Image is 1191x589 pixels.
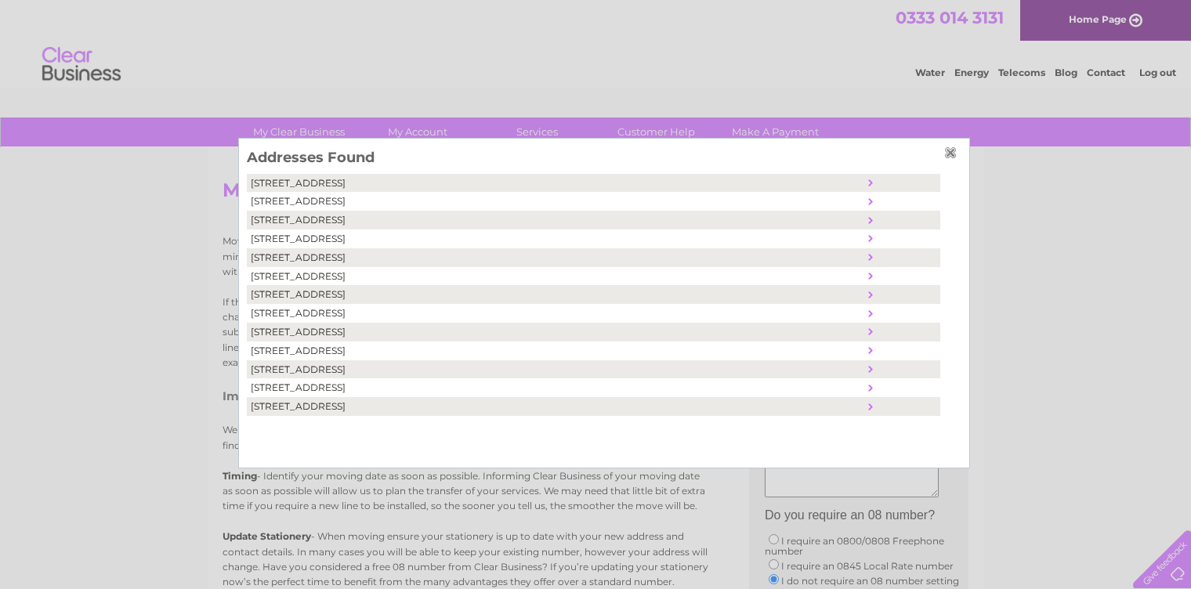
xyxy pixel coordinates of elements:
[247,341,864,360] td: [STREET_ADDRESS]
[247,267,864,286] td: [STREET_ADDRESS]
[247,211,864,229] td: [STREET_ADDRESS]
[247,229,864,248] td: [STREET_ADDRESS]
[868,385,873,392] input: Select Address
[868,403,873,410] input: Select Address
[1055,67,1077,78] a: Blog
[247,304,864,323] td: [STREET_ADDRESS]
[226,9,967,76] div: Clear Business is a trading name of Verastar Limited (registered in [GEOGRAPHIC_DATA] No. 3667643...
[954,67,989,78] a: Energy
[915,67,945,78] a: Water
[247,323,864,341] td: [STREET_ADDRESS]
[868,291,873,298] input: Select Address
[896,8,1004,27] a: 0333 014 3131
[247,378,864,397] td: [STREET_ADDRESS]
[42,41,121,89] img: logo.png
[868,347,873,354] input: Select Address
[247,397,864,416] td: [STREET_ADDRESS]
[247,192,864,211] td: [STREET_ADDRESS]
[1139,67,1176,78] a: Log out
[868,328,873,335] input: Select Address
[868,179,873,186] input: Select Address
[998,67,1045,78] a: Telecoms
[1087,67,1125,78] a: Contact
[868,235,873,242] input: Select Address
[944,146,961,159] input: Close
[247,146,961,174] h3: Addresses Found
[247,174,864,193] td: [STREET_ADDRESS]
[868,254,873,261] input: Select Address
[868,366,873,373] input: Select Address
[868,198,873,205] input: Select Address
[868,310,873,317] input: Select Address
[247,285,864,304] td: [STREET_ADDRESS]
[868,273,873,280] input: Select Address
[247,360,864,379] td: [STREET_ADDRESS]
[868,217,873,224] input: Select Address
[247,248,864,267] td: [STREET_ADDRESS]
